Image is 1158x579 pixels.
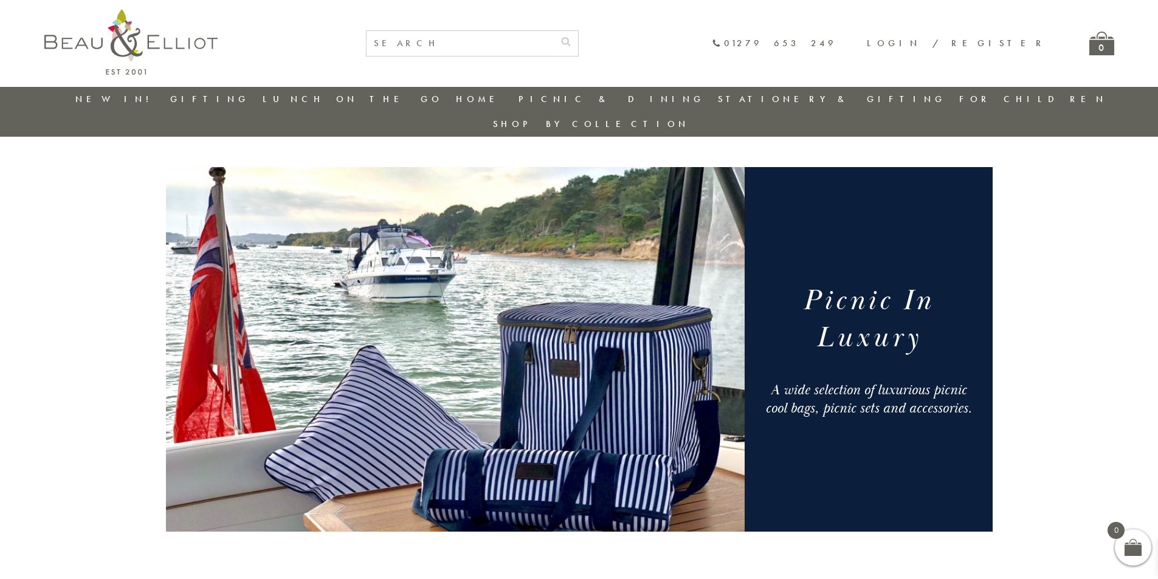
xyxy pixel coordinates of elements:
a: New in! [75,93,157,105]
a: Stationery & Gifting [718,93,946,105]
a: Home [456,93,505,105]
a: Picnic & Dining [519,93,705,105]
a: Gifting [170,93,249,105]
span: 0 [1108,522,1125,539]
a: Lunch On The Go [263,93,443,105]
img: Picnic cool bags. Family Luxury picnic sets cool bags Three Rivers luxury picnic set boating life [166,167,745,532]
a: 0 [1089,32,1114,55]
div: A wide selection of luxurious picnic cool bags, picnic sets and accessories. [759,381,977,417]
h1: Picnic In Luxury [759,283,977,357]
img: logo [44,9,218,75]
a: For Children [959,93,1107,105]
input: SEARCH [367,31,554,56]
a: Shop by collection [493,118,689,130]
a: Login / Register [867,37,1047,49]
a: 01279 653 249 [712,38,836,49]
